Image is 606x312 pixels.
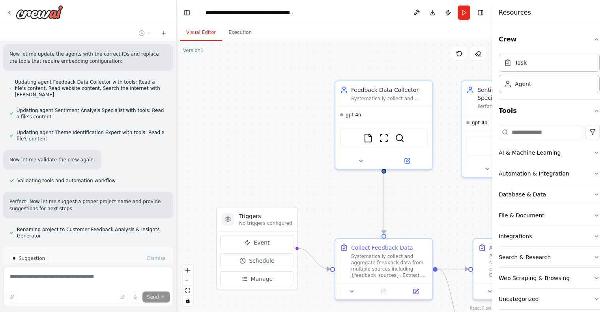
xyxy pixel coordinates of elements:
button: zoom out [183,275,193,286]
div: Task [515,59,527,67]
div: AI & Machine Learning [499,149,561,157]
div: Collect Feedback DataSystematically collect and aggregate feedback data from multiple sources inc... [335,238,433,300]
span: Updating agent Feedback Data Collector with tools: Read a file's content, Read website content, S... [15,79,167,98]
div: Automation & Integration [499,170,569,177]
button: Crew [499,28,600,50]
button: File & Document [499,205,600,226]
p: No triggers configured [239,220,292,226]
button: Event [220,235,294,250]
div: TriggersNo triggers configuredEventScheduleManage [216,207,298,290]
button: Send [142,291,170,303]
button: Schedule [220,253,294,268]
button: Hide left sidebar [181,7,193,18]
button: fit view [183,286,193,296]
div: React Flow controls [183,265,193,306]
button: Execution [222,24,258,41]
button: Visual Editor [180,24,222,41]
h3: Triggers [239,212,292,220]
button: toggle interactivity [183,296,193,306]
span: Schedule [249,257,274,265]
div: Sentiment Analysis SpecialistPerform comprehensive sentiment analysis on feedback data to underst... [461,80,559,177]
button: Improve this prompt [6,291,17,303]
a: React Flow attribution [470,306,491,310]
span: gpt-4o [472,120,487,126]
img: FileReadTool [363,133,373,143]
button: Open in side panel [402,287,429,296]
img: Logo [16,5,63,19]
button: Tools [499,100,600,122]
img: SerperDevTool [395,133,404,143]
g: Edge from triggers to ebd01061-3b6d-4267-bcb7-6e197fb39b7a [296,244,330,273]
button: Start a new chat [157,28,170,38]
button: Web Scraping & Browsing [499,268,600,288]
button: Upload files [117,291,128,303]
div: Systematically collect and aggregate feedback data from various sources including {feedback_sourc... [351,95,428,102]
div: File & Document [499,211,544,219]
div: Sentiment Analysis Specialist [477,86,554,102]
div: Web Scraping & Browsing [499,274,570,282]
div: Systematically collect and aggregate feedback data from multiple sources including {feedback_sour... [351,253,428,278]
button: Hide right sidebar [475,7,486,18]
button: Switch to previous chat [135,28,154,38]
img: ScrapeWebsiteTool [379,133,389,143]
div: Agent [515,80,531,88]
button: Uncategorized [499,289,600,309]
button: Manage [220,271,294,286]
p: Perfect! Now let me suggest a proper project name and provide suggestions for next steps: [9,198,167,212]
span: Updating agent Sentiment Analysis Specialist with tools: Read a file's content [17,107,167,120]
span: Event [254,239,269,247]
button: No output available [367,287,401,296]
div: Integrations [499,232,532,240]
p: Now let me validate the crew again: [9,156,95,163]
button: AI & Machine Learning [499,142,600,163]
div: Crew [499,50,600,99]
button: Database & Data [499,184,600,205]
button: Automation & Integration [499,163,600,184]
span: Updating agent Theme Identification Expert with tools: Read a file's content [17,129,167,142]
span: Validating tools and automation workflow [17,177,116,184]
button: Search & Research [499,247,600,267]
p: Now let me update the agents with the correct IDs and replace the tools that require embedding co... [9,50,167,65]
button: Dismiss [146,254,167,262]
button: Click to speak your automation idea [130,291,141,303]
div: Feedback Data CollectorSystematically collect and aggregate feedback data from various sources in... [335,80,433,170]
button: Open in side panel [385,156,429,166]
div: Analyze SentimentPerform comprehensive sentiment analysis on the collected feedback data. Categor... [473,238,571,300]
span: Renaming project to Customer Feedback Analysis & Insights Generator [17,226,167,239]
div: Version 1 [183,47,204,54]
div: Search & Research [499,253,551,261]
h4: Resources [499,8,531,17]
span: Manage [251,275,273,283]
nav: breadcrumb [206,9,294,17]
span: gpt-4o [346,112,361,118]
button: Integrations [499,226,600,247]
span: Suggestion [19,255,45,262]
button: zoom in [183,265,193,275]
div: Collect Feedback Data [351,244,413,252]
g: Edge from 67f85db5-ffe9-493d-a47d-1d2621c5df7a to ebd01061-3b6d-4267-bcb7-6e197fb39b7a [380,173,388,234]
div: Uncategorized [499,295,539,303]
div: Feedback Data Collector [351,86,428,94]
div: Perform comprehensive sentiment analysis on feedback data to understand customer emotions, satisf... [477,103,554,110]
g: Edge from ebd01061-3b6d-4267-bcb7-6e197fb39b7a to a28d2558-2910-4183-8805-1c7a402fd645 [438,265,468,273]
span: Send [147,294,159,300]
div: Database & Data [499,191,546,198]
